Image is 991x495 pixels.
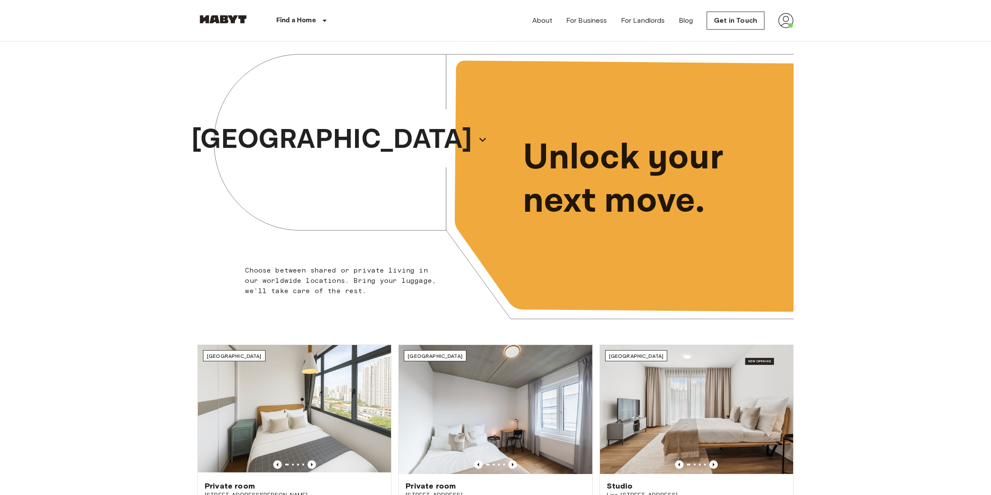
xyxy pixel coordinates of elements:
[679,15,693,26] a: Blog
[707,12,764,30] a: Get in Touch
[408,353,463,359] span: [GEOGRAPHIC_DATA]
[778,13,794,28] img: avatar
[273,460,282,469] button: Previous image
[399,345,592,474] img: Marketing picture of unit DE-04-037-026-03Q
[198,345,391,474] img: Marketing picture of unit SG-01-116-001-02
[607,481,633,491] span: Studio
[508,460,517,469] button: Previous image
[188,117,491,163] button: [GEOGRAPHIC_DATA]
[709,460,718,469] button: Previous image
[675,460,684,469] button: Previous image
[474,460,483,469] button: Previous image
[406,481,456,491] span: Private room
[205,481,255,491] span: Private room
[532,15,552,26] a: About
[245,265,442,296] p: Choose between shared or private living in our worldwide locations. Bring your luggage, we'll tak...
[197,15,249,24] img: Habyt
[307,460,316,469] button: Previous image
[566,15,607,26] a: For Business
[600,345,793,474] img: Marketing picture of unit DE-01-491-304-001
[523,136,780,223] p: Unlock your next move.
[276,15,316,26] p: Find a Home
[191,119,472,160] p: [GEOGRAPHIC_DATA]
[207,353,262,359] span: [GEOGRAPHIC_DATA]
[609,353,664,359] span: [GEOGRAPHIC_DATA]
[621,15,665,26] a: For Landlords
